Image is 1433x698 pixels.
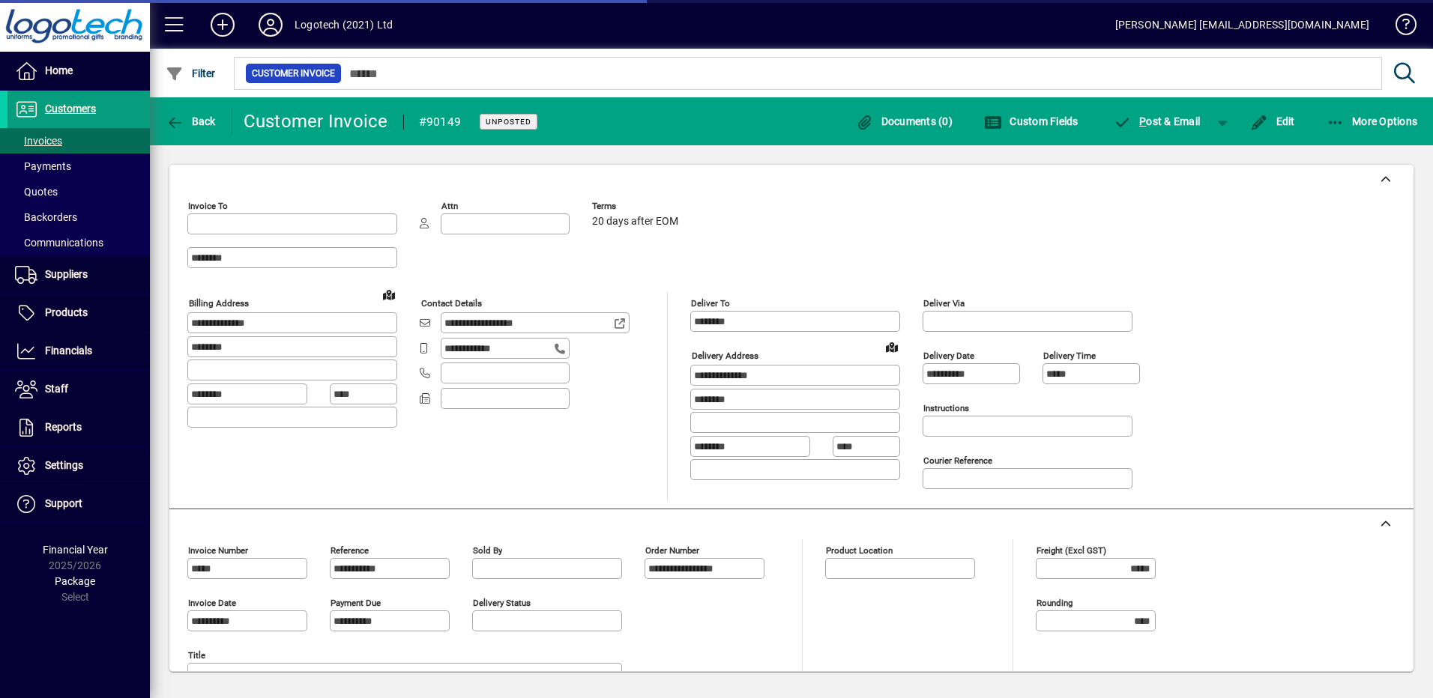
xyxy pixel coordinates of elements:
a: View on map [880,335,904,359]
a: Suppliers [7,256,150,294]
a: Home [7,52,150,90]
span: Customers [45,103,96,115]
mat-label: Sold by [473,545,502,556]
span: Customer Invoice [252,66,335,81]
a: Staff [7,371,150,408]
a: Quotes [7,179,150,204]
a: Reports [7,409,150,446]
mat-label: Freight (excl GST) [1037,545,1106,556]
span: Edit [1250,115,1295,127]
mat-label: Rounding [1037,598,1073,608]
span: Terms [592,201,682,211]
span: Reports [45,421,82,433]
span: Financial Year [43,544,108,556]
mat-label: Deliver via [923,298,965,309]
mat-label: Order number [645,545,699,556]
span: Backorders [15,211,77,223]
span: 20 days after EOM [592,216,678,228]
a: Products [7,294,150,332]
mat-label: Delivery time [1043,350,1096,361]
span: Back [166,115,216,127]
button: Filter [162,60,220,87]
span: Filter [166,67,216,79]
button: Add [199,11,247,38]
span: Unposted [486,117,531,127]
a: Knowledge Base [1384,3,1414,52]
mat-label: Invoice number [188,545,248,556]
mat-label: Courier Reference [923,455,992,466]
span: Settings [45,459,83,471]
mat-label: Payment due [331,598,381,608]
app-page-header-button: Back [150,108,232,135]
span: ost & Email [1114,115,1201,127]
mat-label: Instructions [923,403,969,413]
a: Support [7,485,150,523]
span: Quotes [15,186,58,198]
button: Profile [247,11,295,38]
a: Backorders [7,204,150,230]
button: Back [162,108,220,135]
a: Invoices [7,128,150,154]
mat-label: Invoice To [188,201,228,211]
mat-label: Title [188,650,205,661]
mat-label: Attn [441,201,458,211]
span: Products [45,306,88,318]
button: More Options [1323,108,1422,135]
button: Post & Email [1106,108,1208,135]
span: Suppliers [45,268,88,280]
span: Payments [15,160,71,172]
span: Home [45,64,73,76]
button: Custom Fields [980,108,1082,135]
span: Documents (0) [855,115,953,127]
span: Support [45,497,82,509]
button: Documents (0) [851,108,956,135]
mat-label: Product location [826,545,893,556]
div: Logotech (2021) Ltd [295,13,393,37]
mat-label: Invoice date [188,598,236,608]
mat-label: Delivery date [923,350,974,361]
span: Staff [45,383,68,395]
a: Payments [7,154,150,179]
mat-label: Delivery status [473,598,531,608]
span: Communications [15,237,103,249]
mat-label: Deliver To [691,298,730,309]
div: Customer Invoice [244,109,388,133]
span: More Options [1327,115,1418,127]
span: Financials [45,345,92,356]
span: Custom Fields [984,115,1078,127]
div: #90149 [419,110,462,134]
a: Communications [7,230,150,255]
button: Edit [1246,108,1299,135]
a: Financials [7,333,150,370]
div: [PERSON_NAME] [EMAIL_ADDRESS][DOMAIN_NAME] [1115,13,1369,37]
a: Settings [7,447,150,485]
a: View on map [377,282,401,306]
span: Invoices [15,135,62,147]
span: P [1139,115,1146,127]
span: Package [55,575,95,587]
mat-label: Reference [331,545,369,556]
